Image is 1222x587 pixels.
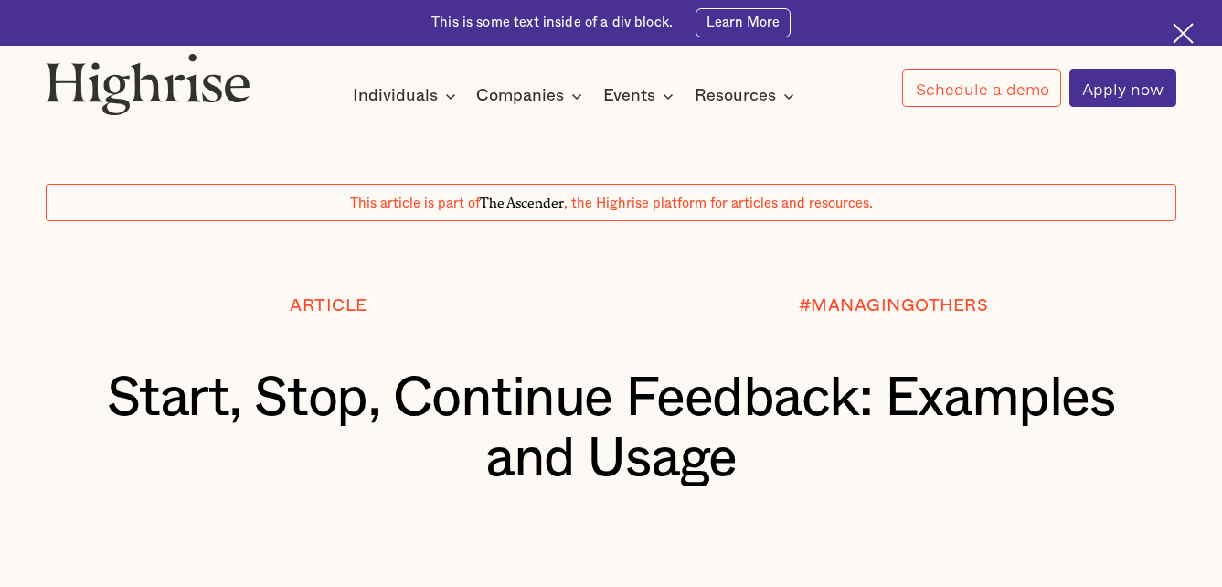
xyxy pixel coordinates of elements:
a: Apply now [1069,69,1176,107]
div: #MANAGINGOTHERS [799,297,989,316]
span: , the Highrise platform for articles and resources. [564,197,873,210]
img: Highrise logo [46,53,250,115]
div: Companies [476,85,564,107]
div: Article [290,297,367,316]
span: The Ascender [480,192,564,208]
div: Resources [695,85,800,107]
h1: Start, Stop, Continue Feedback: Examples and Usage [93,369,1130,489]
img: Cross icon [1173,23,1194,44]
div: Events [603,85,655,107]
div: Events [603,85,679,107]
div: Individuals [353,85,438,107]
span: This article is part of [350,197,480,210]
div: Individuals [353,85,462,107]
a: Learn More [696,8,791,37]
div: Companies [476,85,588,107]
div: Resources [695,85,776,107]
a: Schedule a demo [902,69,1061,107]
div: This is some text inside of a div block. [431,14,673,32]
